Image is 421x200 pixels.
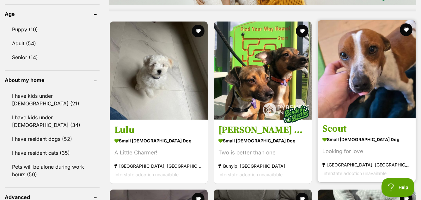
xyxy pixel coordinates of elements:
strong: [GEOGRAPHIC_DATA], [GEOGRAPHIC_DATA] [114,162,203,170]
a: I have kids under [DEMOGRAPHIC_DATA] (34) [5,111,100,132]
a: I have resident dogs (52) [5,132,100,146]
div: A Little Charmer! [114,148,203,157]
a: Scout small [DEMOGRAPHIC_DATA] Dog Looking for love [GEOGRAPHIC_DATA], [GEOGRAPHIC_DATA] Intersta... [318,118,416,182]
header: Advanced [5,194,100,200]
strong: Bunyip, [GEOGRAPHIC_DATA] [218,162,307,170]
div: Two is better than one [218,148,307,157]
strong: small [DEMOGRAPHIC_DATA] Dog [114,136,203,145]
div: Looking for love [322,147,411,156]
strong: [GEOGRAPHIC_DATA], [GEOGRAPHIC_DATA] [322,160,411,169]
h3: [PERSON_NAME] and [PERSON_NAME] [218,124,307,136]
button: favourite [400,23,412,36]
a: Senior (14) [5,51,100,64]
span: Interstate adoption unavailable [218,172,283,177]
a: Pets will be alone during work hours (50) [5,160,100,181]
img: Bert and Ernie - Jack Russell Terrier Dog [214,22,312,120]
h3: Lulu [114,124,203,136]
strong: small [DEMOGRAPHIC_DATA] Dog [322,135,411,144]
img: bonded besties [280,98,312,130]
img: Scout - Jack Russell Terrier Dog [318,20,416,118]
button: favourite [192,25,204,37]
button: favourite [296,25,308,37]
strong: small [DEMOGRAPHIC_DATA] Dog [218,136,307,145]
span: Interstate adoption unavailable [114,172,179,177]
header: Age [5,11,100,17]
a: [PERSON_NAME] and [PERSON_NAME] small [DEMOGRAPHIC_DATA] Dog Two is better than one Bunyip, [GEOG... [214,119,312,184]
a: I have kids under [DEMOGRAPHIC_DATA] (21) [5,89,100,110]
a: Adult (54) [5,37,100,50]
h3: Scout [322,123,411,135]
header: About my home [5,77,100,83]
a: I have resident cats (35) [5,146,100,159]
a: Puppy (10) [5,23,100,36]
span: Interstate adoption unavailable [322,171,387,176]
a: Lulu small [DEMOGRAPHIC_DATA] Dog A Little Charmer! [GEOGRAPHIC_DATA], [GEOGRAPHIC_DATA] Intersta... [110,119,208,184]
iframe: Help Scout Beacon - Open [381,178,415,197]
img: Lulu - Maltese Dog [110,22,208,120]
